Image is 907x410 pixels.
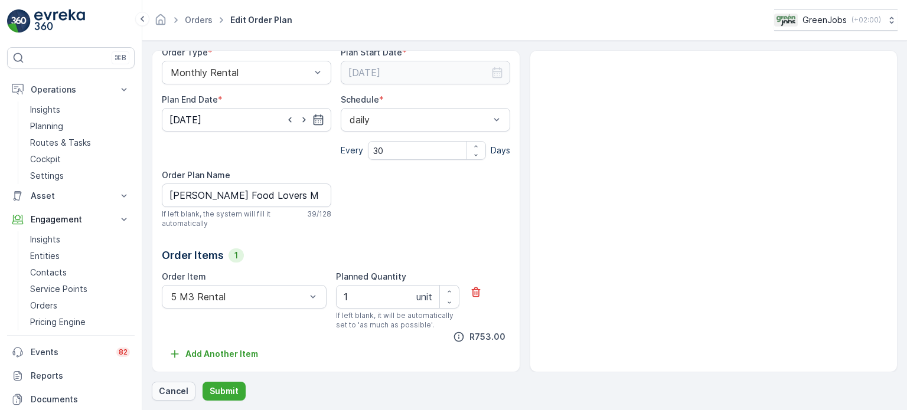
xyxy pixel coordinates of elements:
[154,18,167,28] a: Homepage
[336,311,459,330] span: If left blank, it will be automatically set to 'as much as possible'.
[159,385,188,397] p: Cancel
[774,9,898,31] button: GreenJobs(+02:00)
[416,290,432,304] p: unit
[25,135,135,151] a: Routes & Tasks
[30,267,67,278] p: Contacts
[34,9,85,33] img: logo_light-DOdMpM7g.png
[30,137,91,149] p: Routes & Tasks
[30,250,60,262] p: Entities
[448,330,510,344] button: R753.00
[491,145,510,156] p: Days
[31,214,111,225] p: Engagement
[307,209,331,219] p: 39 / 128
[25,118,135,135] a: Planning
[469,332,505,342] span: R753.00
[802,14,847,26] p: GreenJobs
[152,382,195,401] button: Cancel
[341,145,363,156] p: Every
[210,385,239,397] p: Submit
[25,151,135,168] a: Cockpit
[31,190,111,202] p: Asset
[30,120,63,132] p: Planning
[7,340,135,364] a: Events82
[162,170,230,180] label: Order Plan Name
[162,271,206,281] label: Order Item
[7,78,135,101] button: Operations
[341,94,379,104] label: Schedule
[25,248,135,264] a: Entities
[25,314,135,330] a: Pricing Engine
[119,347,128,357] p: 82
[341,47,402,57] label: Plan Start Date
[30,283,87,295] p: Service Points
[7,184,135,208] button: Asset
[851,15,881,25] p: ( +02:00 )
[774,14,798,27] img: Green_Jobs_Logo.png
[203,382,246,401] button: Submit
[30,170,64,182] p: Settings
[185,348,258,360] p: Add Another Item
[25,168,135,184] a: Settings
[25,231,135,248] a: Insights
[25,101,135,118] a: Insights
[162,108,331,132] input: dd/mm/yyyy
[31,84,111,96] p: Operations
[162,94,218,104] label: Plan End Date
[25,281,135,297] a: Service Points
[30,153,61,165] p: Cockpit
[31,346,109,358] p: Events
[115,53,126,63] p: ⌘B
[7,9,31,33] img: logo
[31,393,130,405] p: Documents
[162,345,265,363] button: Add Another Item
[162,47,208,57] label: Order Type
[341,61,510,84] input: dd/mm/yyyy
[30,234,60,245] p: Insights
[30,104,60,116] p: Insights
[233,250,239,261] p: 1
[31,370,130,382] p: Reports
[30,300,57,311] p: Orders
[228,14,295,26] span: Edit Order Plan
[185,15,213,25] a: Orders
[25,297,135,314] a: Orders
[7,364,135,388] a: Reports
[25,264,135,281] a: Contacts
[7,208,135,231] button: Engagement
[162,247,224,264] p: Order Items
[162,209,302,228] span: If left blank, the system will fill it automatically
[30,316,86,328] p: Pricing Engine
[336,271,406,281] label: Planned Quantity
